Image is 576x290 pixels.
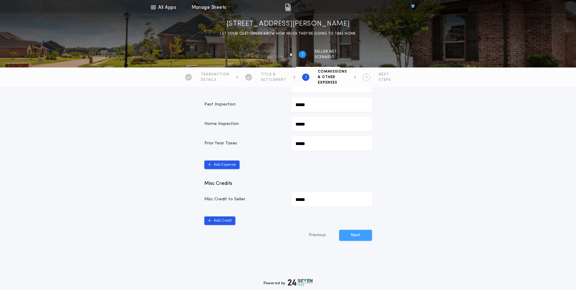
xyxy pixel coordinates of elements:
img: vs-icon [400,4,425,10]
p: Prior Year Taxes [204,140,285,147]
p: Home Inspection [204,121,285,127]
button: Add Credit [204,216,235,225]
button: Add Expense [204,161,240,169]
button: Next [339,230,372,241]
span: TRANSACTION [201,72,229,77]
span: NEXT [379,72,391,77]
h2: 4 [366,75,368,80]
div: Powered by [264,279,313,286]
span: information [255,55,283,60]
span: Property [255,49,283,54]
span: TITLE & [261,72,286,77]
p: LET YOUR CUSTOMERS KNOW HOW MUCH THEY’RE GOING TO TAKE HOME [220,31,356,37]
p: Pest Inspection [204,102,285,108]
span: STEPS [379,78,391,82]
button: Previous [297,230,338,241]
span: SETTLEMENT [261,78,286,82]
span: & OTHER [318,75,347,80]
img: logo [288,279,313,286]
span: DETAILS [201,78,229,82]
h2: 2 [302,52,304,57]
h1: [STREET_ADDRESS][PERSON_NAME] [227,19,350,29]
img: img [285,4,291,11]
p: Misc Credits [204,180,372,187]
span: SELLER NET [315,49,337,54]
h2: 3 [305,75,307,80]
span: COMMISSIONS [318,69,347,74]
p: Misc Credit to Seller [204,196,285,202]
span: EXPENSES [318,80,347,85]
span: SCENARIO [315,55,337,60]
